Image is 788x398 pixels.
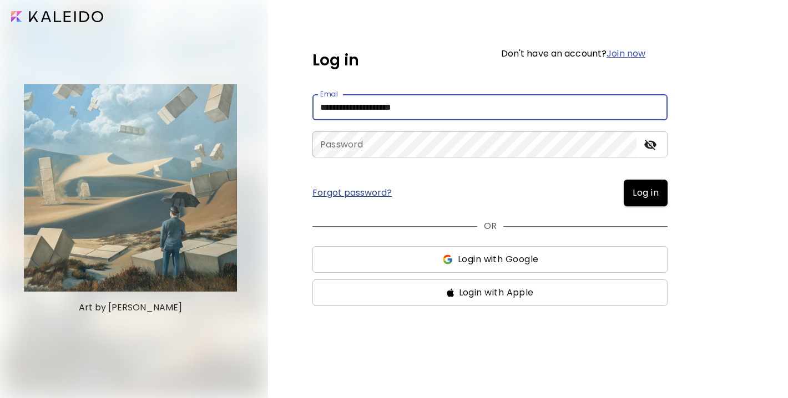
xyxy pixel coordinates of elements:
[458,253,539,266] span: Login with Google
[447,288,454,297] img: ss
[607,47,645,60] a: Join now
[442,254,453,265] img: ss
[624,180,668,206] button: Log in
[484,220,497,233] p: OR
[312,279,668,306] button: ssLogin with Apple
[312,246,668,273] button: ssLogin with Google
[633,186,659,200] span: Log in
[501,49,646,58] h6: Don't have an account?
[312,49,359,72] h5: Log in
[312,188,392,197] a: Forgot password?
[641,135,660,154] button: toggle password visibility
[459,286,534,299] span: Login with Apple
